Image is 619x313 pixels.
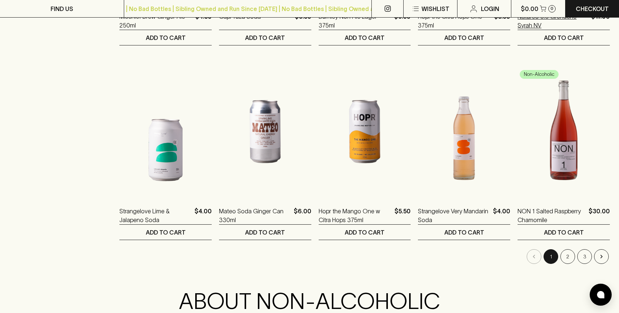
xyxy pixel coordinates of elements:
img: NON 1 Salted Raspberry Chamomile [518,67,610,196]
button: ADD TO CART [518,30,610,45]
p: ADD TO CART [544,228,584,237]
p: ADD TO CART [345,228,385,237]
p: Wishlist [422,4,449,13]
button: ADD TO CART [319,30,411,45]
button: ADD TO CART [518,225,610,240]
p: $5.50 [494,12,510,30]
a: NON 1 Salted Raspberry Chamomile [518,207,586,224]
a: Capi Yuzu Soda [219,12,261,30]
p: $6.00 [294,207,311,224]
button: ADD TO CART [319,225,411,240]
a: Strangelove Lime & Jalapeno Soda [119,207,192,224]
button: ADD TO CART [119,225,212,240]
img: Strangelove Very Mandarin Soda [418,67,510,196]
p: $17.00 [591,12,610,30]
img: bubble-icon [597,291,604,298]
p: FIND US [51,4,73,13]
a: Natureo 0.5 Grenache Syrah NV [518,12,588,30]
p: $4.00 [194,207,212,224]
button: page 1 [544,249,558,264]
p: ADD TO CART [544,33,584,42]
p: Checkout [576,4,609,13]
p: $4.00 [493,207,510,224]
a: Hopr the Mango One w Citra Hops 375ml [319,207,392,224]
a: Strangelove Very Mandarin Soda [418,207,490,224]
img: Mateo Soda Ginger Can 330ml [219,67,311,196]
p: ADD TO CART [245,33,285,42]
p: ADD TO CART [245,228,285,237]
p: 0 [551,7,553,11]
a: Hopr the Citra Hops One 375ml [418,12,491,30]
p: ADD TO CART [444,33,484,42]
p: ADD TO CART [345,33,385,42]
p: ADD TO CART [146,33,186,42]
p: $4.50 [195,12,212,30]
a: Burnley Non Alc Lager 375ml [319,12,392,30]
button: Go to next page [594,249,609,264]
p: $30.00 [589,207,610,224]
button: Go to page 3 [577,249,592,264]
p: ADD TO CART [146,228,186,237]
p: ADD TO CART [444,228,484,237]
button: ADD TO CART [418,30,510,45]
a: Mateo Soda Ginger Can 330ml [219,207,291,224]
button: Go to page 2 [560,249,575,264]
p: Login [481,4,499,13]
button: ADD TO CART [418,225,510,240]
a: Mischief Brew Ginger Ale 250ml [119,12,192,30]
p: $3.50 [394,12,411,30]
p: $3.50 [295,12,311,30]
button: ADD TO CART [219,225,311,240]
p: $0.00 [521,4,538,13]
button: ADD TO CART [119,30,212,45]
img: Hopr the Mango One w Citra Hops 375ml [319,67,411,196]
button: ADD TO CART [219,30,311,45]
p: $5.50 [394,207,411,224]
img: Strangelove Lime & Jalapeno Soda [119,67,212,196]
nav: pagination navigation [119,249,610,264]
